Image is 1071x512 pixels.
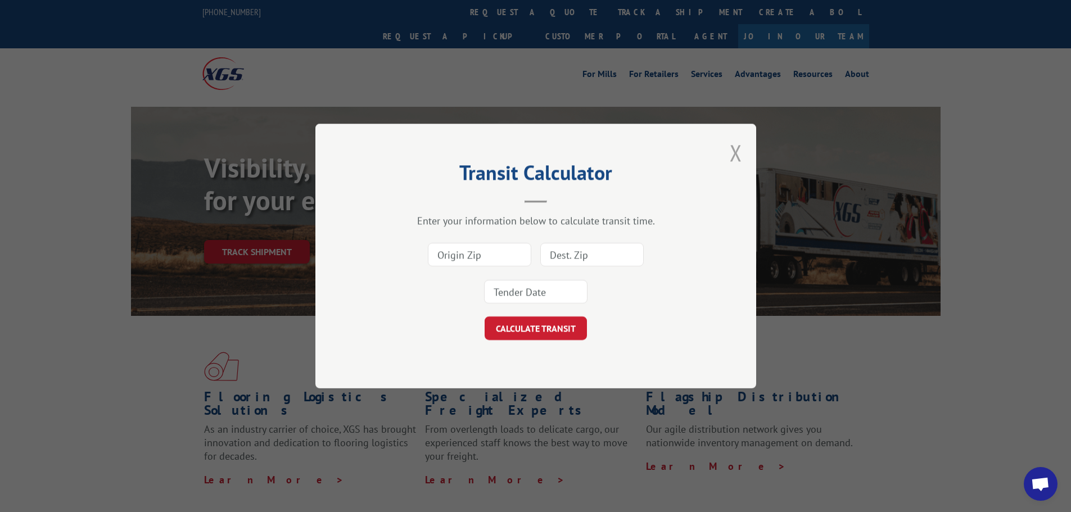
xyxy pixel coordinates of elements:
div: Open chat [1024,467,1058,501]
input: Tender Date [484,280,588,303]
button: CALCULATE TRANSIT [485,316,587,340]
div: Enter your information below to calculate transit time. [372,214,700,227]
button: Close modal [730,138,742,167]
h2: Transit Calculator [372,165,700,186]
input: Dest. Zip [540,243,644,266]
input: Origin Zip [428,243,531,266]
